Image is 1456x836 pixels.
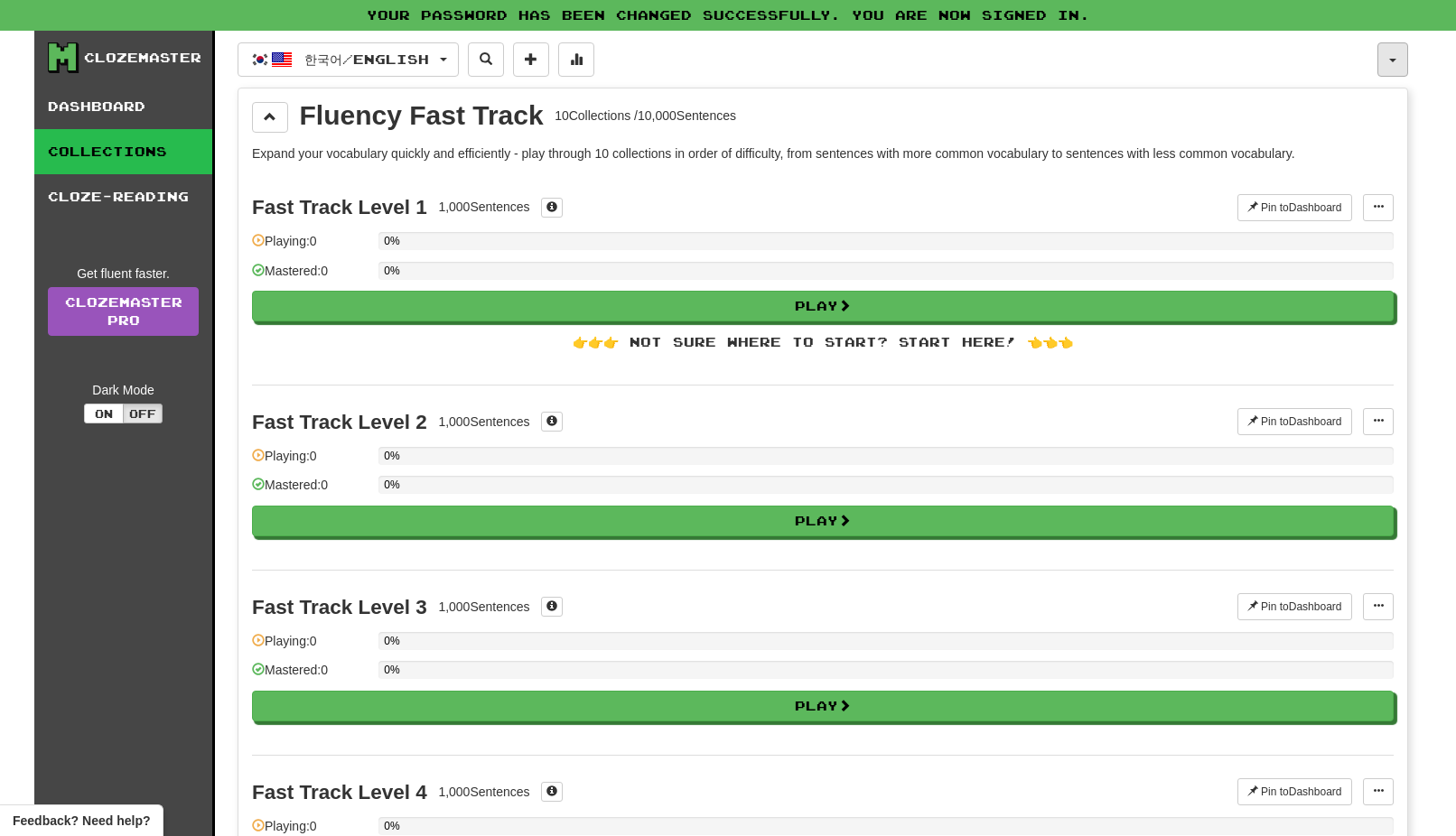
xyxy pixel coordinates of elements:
[252,232,369,262] div: Playing: 0
[1237,778,1352,805] button: Pin toDashboard
[438,783,529,801] div: 1,000 Sentences
[555,107,736,125] div: 10 Collections / 10,000 Sentences
[252,661,369,691] div: Mastered: 0
[1237,408,1352,435] button: Pin toDashboard
[252,781,427,803] div: Fast Track Level 4
[238,42,459,77] button: 한국어/English
[48,287,199,336] a: ClozemasterPro
[304,51,429,67] span: 한국어 / English
[252,447,369,477] div: Playing: 0
[252,291,1394,321] button: Play
[123,404,163,423] button: Off
[13,812,150,830] span: Open feedback widget
[438,413,529,431] div: 1,000 Sentences
[34,84,212,129] a: Dashboard
[84,49,201,67] div: Clozemaster
[48,381,199,399] div: Dark Mode
[252,333,1394,351] div: 👉👉👉 Not sure where to start? Start here! 👈👈👈
[252,411,427,433] div: Fast Track Level 2
[438,198,529,216] div: 1,000 Sentences
[34,174,212,219] a: Cloze-Reading
[1237,593,1352,620] button: Pin toDashboard
[468,42,504,77] button: Search sentences
[300,102,544,129] div: Fluency Fast Track
[252,196,427,218] div: Fast Track Level 1
[84,404,124,423] button: On
[513,42,549,77] button: Add sentence to collection
[252,596,427,618] div: Fast Track Level 3
[34,129,212,174] a: Collections
[252,691,1394,721] button: Play
[252,632,369,662] div: Playing: 0
[1237,194,1352,221] button: Pin toDashboard
[252,262,369,292] div: Mastered: 0
[252,144,1394,163] p: Expand your vocabulary quickly and efficiently - play through 10 collections in order of difficul...
[438,598,529,616] div: 1,000 Sentences
[252,476,369,506] div: Mastered: 0
[48,265,199,283] div: Get fluent faster.
[558,42,594,77] button: More stats
[252,506,1394,536] button: Play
